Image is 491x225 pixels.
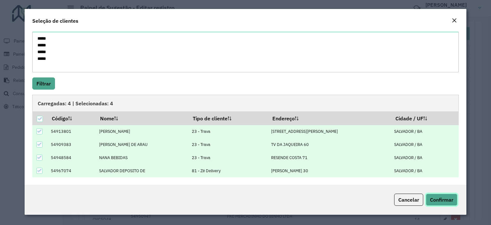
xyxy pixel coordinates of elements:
[398,197,419,203] span: Cancelar
[188,111,268,125] th: Tipo de cliente
[47,125,96,138] td: 54913801
[96,138,189,151] td: [PERSON_NAME] DE ARAU
[391,125,459,138] td: SALVADOR / BA
[47,151,96,164] td: 54948584
[268,138,391,151] td: TV DA JAQUEIRA 60
[426,194,457,206] button: Confirmar
[96,111,189,125] th: Nome
[32,77,55,90] button: Filtrar
[268,125,391,138] td: [STREET_ADDRESS][PERSON_NAME]
[268,164,391,177] td: [PERSON_NAME] 30
[391,164,459,177] td: SALVADOR / BA
[47,111,96,125] th: Código
[394,194,423,206] button: Cancelar
[96,164,189,177] td: SALVADOR DEPOSITO DE
[188,151,268,164] td: 23 - Trava
[96,125,189,138] td: [PERSON_NAME]
[391,138,459,151] td: SALVADOR / BA
[32,17,78,25] h4: Seleção de clientes
[47,164,96,177] td: 54967074
[430,197,453,203] span: Confirmar
[452,18,457,23] em: Fechar
[391,111,459,125] th: Cidade / UF
[96,151,189,164] td: NANA BEBIDAS
[450,17,459,25] button: Close
[268,151,391,164] td: RESENDE COSTA 71
[391,151,459,164] td: SALVADOR / BA
[188,125,268,138] td: 23 - Trava
[188,164,268,177] td: 81 - Zé Delivery
[47,138,96,151] td: 54909383
[32,95,459,111] div: Carregadas: 4 | Selecionadas: 4
[268,111,391,125] th: Endereço
[188,138,268,151] td: 23 - Trava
